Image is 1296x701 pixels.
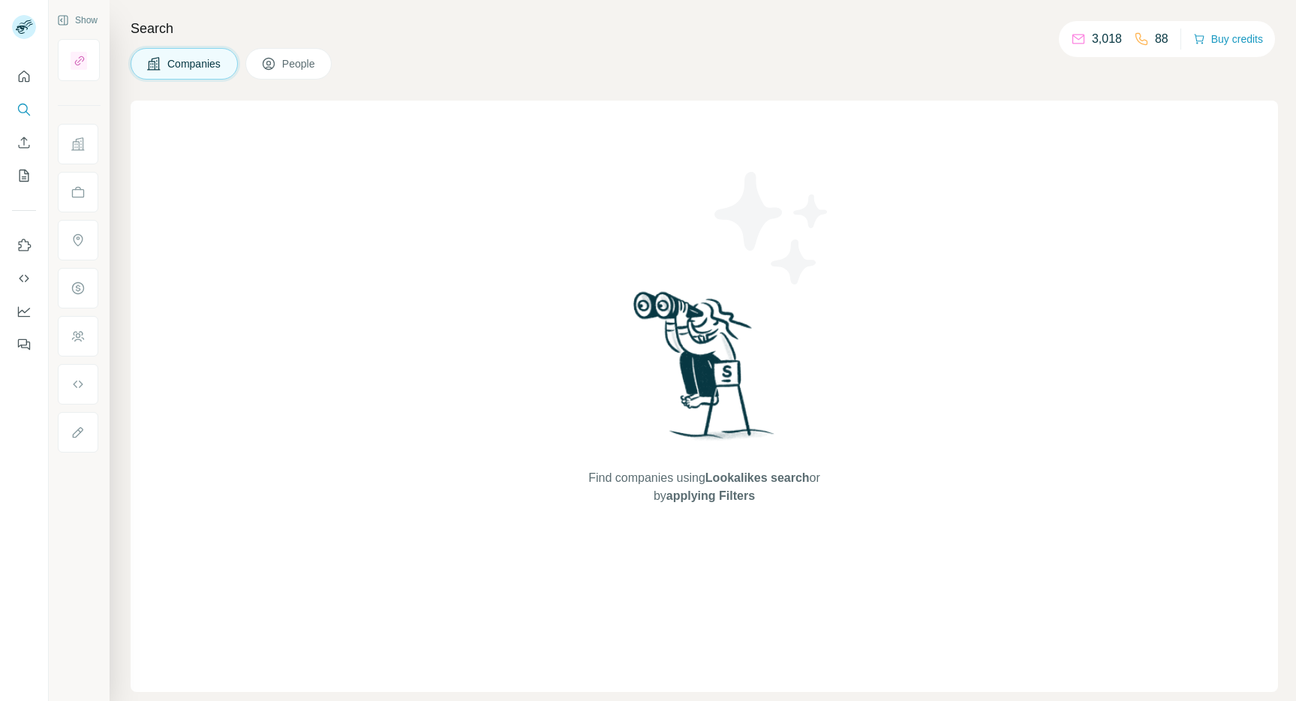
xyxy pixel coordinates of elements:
[131,18,1278,39] h4: Search
[1092,30,1122,48] p: 3,018
[1155,30,1168,48] p: 88
[12,162,36,189] button: My lists
[12,331,36,358] button: Feedback
[12,232,36,259] button: Use Surfe on LinkedIn
[12,265,36,292] button: Use Surfe API
[584,469,824,505] span: Find companies using or by
[282,56,317,71] span: People
[705,471,810,484] span: Lookalikes search
[666,489,755,502] span: applying Filters
[47,9,108,32] button: Show
[12,96,36,123] button: Search
[627,287,783,455] img: Surfe Illustration - Woman searching with binoculars
[12,63,36,90] button: Quick start
[1193,29,1263,50] button: Buy credits
[167,56,222,71] span: Companies
[12,129,36,156] button: Enrich CSV
[705,161,840,296] img: Surfe Illustration - Stars
[12,298,36,325] button: Dashboard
